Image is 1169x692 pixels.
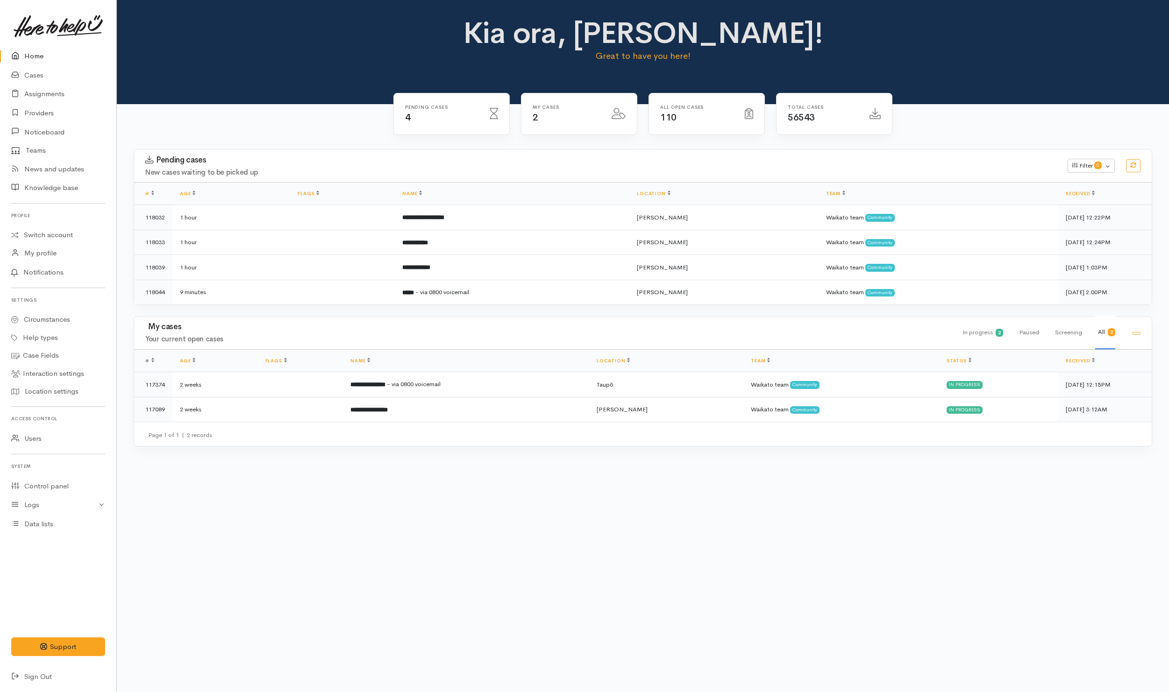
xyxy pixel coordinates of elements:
[1058,372,1152,397] td: [DATE] 12:15PM
[134,372,172,397] td: 117374
[1052,316,1082,349] div: Screening
[597,358,630,364] a: Location
[790,381,820,388] span: Community
[751,358,770,364] a: Team
[637,213,688,221] span: [PERSON_NAME]
[145,169,1056,177] h4: New cases waiting to be picked up
[172,205,290,230] td: 1 hour
[180,358,195,364] a: Age
[265,358,287,364] a: Flags
[350,358,370,364] a: Name
[865,289,895,297] span: Community
[11,637,105,657] button: Support
[172,230,290,255] td: 1 hour
[402,191,422,197] a: Name
[1058,255,1152,280] td: [DATE] 1:03PM
[1058,397,1152,422] td: [DATE] 3:12AM
[660,112,677,123] span: 110
[1066,358,1095,364] a: Received
[960,316,1003,349] div: In progress
[1058,280,1152,304] td: [DATE] 2:00PM
[172,255,290,280] td: 1 hour
[1094,162,1102,169] span: 0
[134,230,172,255] td: 118033
[172,280,290,304] td: 9 minutes
[405,112,411,123] span: 4
[391,49,895,63] p: Great to have you here!
[405,105,478,110] h6: Pending cases
[865,239,895,247] span: Community
[180,191,195,197] a: Age
[947,406,983,414] div: In progress
[637,238,688,246] span: [PERSON_NAME]
[11,412,105,425] h6: Access control
[865,264,895,271] span: Community
[819,280,1058,304] td: Waikato team
[819,255,1058,280] td: Waikato team
[947,381,983,388] div: In progress
[11,209,105,222] h6: Profile
[11,460,105,473] h6: System
[172,397,258,422] td: 2 weeks
[533,112,538,123] span: 2
[1058,230,1152,255] td: [DATE] 12:24PM
[145,155,1056,165] h3: Pending cases
[298,191,319,197] a: Flags
[145,335,948,343] h4: Your current open cases
[533,105,600,110] h6: My cases
[11,294,105,306] h6: Settings
[597,405,648,413] span: [PERSON_NAME]
[134,255,172,280] td: 118039
[1068,159,1115,173] button: Filter0
[134,205,172,230] td: 118032
[637,263,688,271] span: [PERSON_NAME]
[637,288,688,296] span: [PERSON_NAME]
[819,230,1058,255] td: Waikato team
[182,431,184,439] span: |
[391,17,895,49] h1: Kia ora, [PERSON_NAME]!
[145,358,154,364] span: #
[597,381,613,388] span: Taupō
[387,380,441,388] span: - via 0800 voicemail
[1016,316,1039,349] div: Paused
[637,191,670,197] a: Location
[947,358,971,364] a: Status
[743,372,939,397] td: Waikato team
[1066,191,1095,197] a: Received
[660,105,734,110] h6: All Open cases
[1095,316,1115,349] div: All
[1110,329,1113,335] b: 2
[788,112,815,123] span: 56543
[819,205,1058,230] td: Waikato team
[148,431,212,439] small: Page 1 of 1 2 records
[743,397,939,422] td: Waikato team
[172,372,258,397] td: 2 weeks
[998,330,1001,336] b: 2
[134,397,172,422] td: 117089
[145,323,948,332] h3: My cases
[826,191,845,197] a: Team
[145,191,154,197] a: #
[1058,205,1152,230] td: [DATE] 12:22PM
[865,214,895,221] span: Community
[134,280,172,304] td: 118044
[790,406,820,414] span: Community
[415,288,469,296] span: - via 0800 voicemail
[788,105,858,110] h6: Total cases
